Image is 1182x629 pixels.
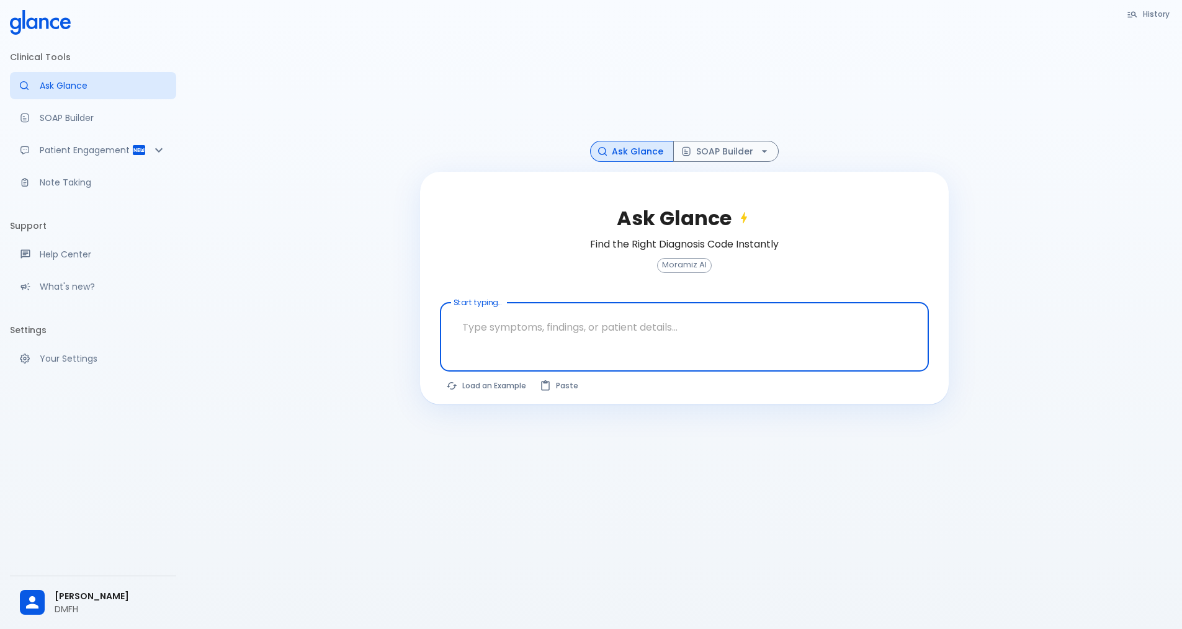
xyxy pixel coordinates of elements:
p: What's new? [40,280,166,293]
li: Support [10,211,176,241]
p: Your Settings [40,352,166,365]
div: Recent updates and feature releases [10,273,176,300]
p: Ask Glance [40,79,166,92]
a: Manage your settings [10,345,176,372]
button: Load a random example [440,377,534,395]
a: Docugen: Compose a clinical documentation in seconds [10,104,176,132]
span: [PERSON_NAME] [55,590,166,603]
p: Patient Engagement [40,144,132,156]
p: SOAP Builder [40,112,166,124]
h6: Find the Right Diagnosis Code Instantly [590,236,779,253]
li: Settings [10,315,176,345]
button: History [1121,5,1177,23]
a: Moramiz: Find ICD10AM codes instantly [10,72,176,99]
button: SOAP Builder [673,141,779,163]
div: [PERSON_NAME]DMFH [10,581,176,624]
p: Help Center [40,248,166,261]
span: Moramiz AI [658,261,711,270]
h2: Ask Glance [617,207,751,230]
button: Paste from clipboard [534,377,586,395]
a: Get help from our support team [10,241,176,268]
p: Note Taking [40,176,166,189]
div: Patient Reports & Referrals [10,136,176,164]
button: Ask Glance [590,141,674,163]
label: Start typing... [454,297,501,308]
p: DMFH [55,603,166,615]
li: Clinical Tools [10,42,176,72]
a: Advanced note-taking [10,169,176,196]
